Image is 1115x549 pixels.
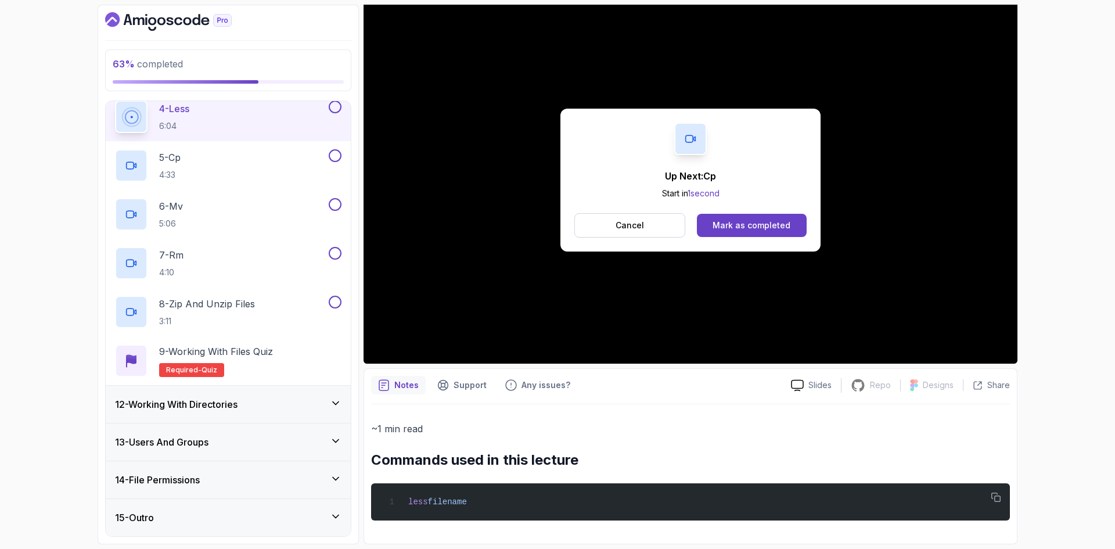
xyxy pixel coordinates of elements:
h3: 15 - Outro [115,511,154,525]
p: Any issues? [521,379,570,391]
p: Designs [923,379,954,391]
p: Slides [808,379,832,391]
p: 9 - Working with Files Quiz [159,345,273,358]
p: 8 - Zip and Unzip Files [159,297,255,311]
span: filename [428,497,467,507]
h2: Commands used in this lecture [371,451,1010,469]
button: Mark as completed [697,214,807,237]
button: 5-Cp4:33 [115,149,341,182]
a: Slides [782,379,841,392]
button: 14-File Permissions [106,461,351,498]
p: 4:10 [159,267,184,278]
p: Cancel [616,220,644,231]
button: 4-Less6:04 [115,101,341,133]
span: less [408,497,428,507]
p: 7 - Rm [159,248,184,262]
p: Share [987,379,1010,391]
p: Support [454,379,487,391]
button: Cancel [574,213,685,238]
button: notes button [371,376,426,394]
p: Repo [870,379,891,391]
p: 3:11 [159,315,255,327]
p: ~1 min read [371,421,1010,437]
h3: 12 - Working With Directories [115,397,238,411]
button: 6-Mv5:06 [115,198,341,231]
a: Dashboard [105,12,258,31]
p: Start in [662,188,720,199]
button: Support button [430,376,494,394]
h3: 13 - Users And Groups [115,435,208,449]
button: 15-Outro [106,499,351,536]
button: Feedback button [498,376,577,394]
p: Notes [394,379,419,391]
span: 1 second [688,188,720,198]
button: 12-Working With Directories [106,386,351,423]
p: 4:33 [159,169,181,181]
button: 7-Rm4:10 [115,247,341,279]
button: 8-Zip and Unzip Files3:11 [115,296,341,328]
p: 4 - Less [159,102,189,116]
button: 13-Users And Groups [106,424,351,461]
span: quiz [202,365,217,375]
div: Mark as completed [713,220,790,231]
p: 6:04 [159,120,189,132]
span: 63 % [113,58,135,70]
p: 6 - Mv [159,199,183,213]
button: 9-Working with Files QuizRequired-quiz [115,345,341,377]
p: 5:06 [159,218,183,229]
span: completed [113,58,183,70]
h3: 14 - File Permissions [115,473,200,487]
p: 5 - Cp [159,150,181,164]
button: Share [963,379,1010,391]
span: Required- [166,365,202,375]
p: Up Next: Cp [662,169,720,183]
